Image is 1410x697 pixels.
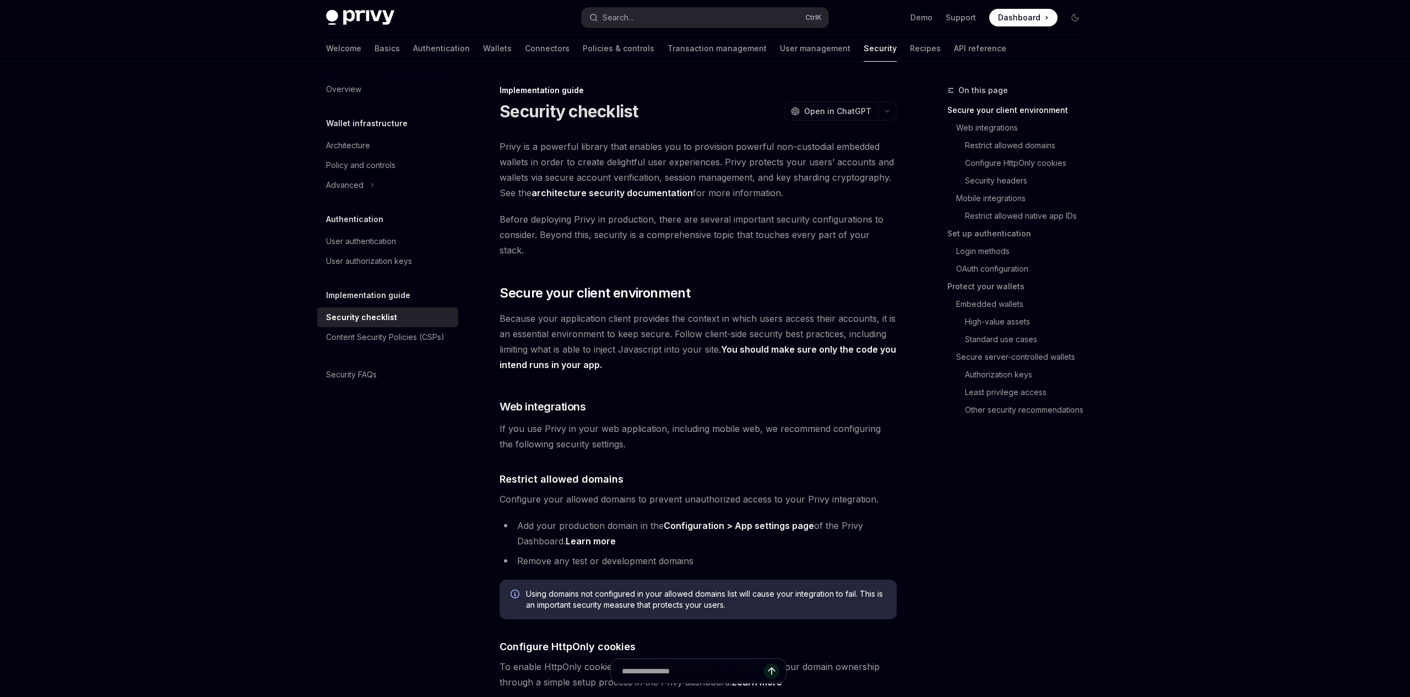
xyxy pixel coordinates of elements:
a: Policies & controls [583,35,654,62]
a: Welcome [326,35,361,62]
a: Least privilege access [965,383,1093,401]
div: Implementation guide [500,85,897,96]
li: Add your production domain in the of the Privy Dashboard. [500,518,897,549]
span: Configure HttpOnly cookies [500,639,636,654]
a: Overview [317,79,458,99]
a: User management [780,35,850,62]
a: Wallets [483,35,512,62]
button: Open in ChatGPT [784,102,878,121]
li: Remove any test or development domains [500,553,897,569]
span: Open in ChatGPT [804,106,871,117]
div: Overview [326,83,361,96]
a: Configuration > App settings page [664,520,814,532]
div: Search... [603,11,633,24]
div: Content Security Policies (CSPs) [326,331,444,344]
button: Toggle dark mode [1066,9,1084,26]
span: Restrict allowed domains [500,472,623,487]
div: Architecture [326,139,370,152]
a: Support [946,12,976,23]
h5: Wallet infrastructure [326,117,408,130]
a: Policy and controls [317,155,458,175]
a: Configure HttpOnly cookies [965,154,1093,172]
h5: Authentication [326,213,383,226]
a: Security checklist [317,307,458,327]
a: High-value assets [965,313,1093,331]
a: API reference [954,35,1006,62]
a: Security FAQs [317,365,458,385]
a: Set up authentication [947,225,1093,242]
span: Secure your client environment [500,284,690,302]
a: OAuth configuration [956,260,1093,278]
a: Mobile integrations [956,190,1093,207]
div: User authentication [326,235,396,248]
a: Security [864,35,897,62]
a: Restrict allowed native app IDs [965,207,1093,225]
img: dark logo [326,10,394,25]
span: Privy is a powerful library that enables you to provision powerful non-custodial embedded wallets... [500,139,897,201]
a: Architecture [317,136,458,155]
div: Security FAQs [326,368,377,381]
a: Demo [910,12,932,23]
span: Dashboard [998,12,1040,23]
span: If you use Privy in your web application, including mobile web, we recommend configuring the foll... [500,421,897,452]
a: Authentication [413,35,470,62]
a: architecture security documentation [532,187,693,199]
a: Secure your client environment [947,101,1093,119]
a: Restrict allowed domains [965,137,1093,154]
span: Using domains not configured in your allowed domains list will cause your integration to fail. Th... [526,588,886,610]
a: Protect your wallets [947,278,1093,295]
a: Transaction management [668,35,767,62]
button: Send message [764,663,779,679]
a: Other security recommendations [965,401,1093,419]
span: Before deploying Privy in production, there are several important security configurations to cons... [500,212,897,258]
a: Basics [375,35,400,62]
span: Configure your allowed domains to prevent unauthorized access to your Privy integration. [500,491,897,507]
a: Recipes [910,35,941,62]
a: Secure server-controlled wallets [956,348,1093,366]
a: Embedded wallets [956,295,1093,313]
a: Login methods [956,242,1093,260]
div: Policy and controls [326,159,395,172]
span: On this page [958,84,1008,97]
div: Advanced [326,179,364,192]
a: Standard use cases [965,331,1093,348]
a: Learn more [566,536,616,547]
span: Because your application client provides the context in which users access their accounts, it is ... [500,311,897,372]
a: User authorization keys [317,251,458,271]
a: Content Security Policies (CSPs) [317,327,458,347]
span: Ctrl K [805,13,822,22]
h5: Implementation guide [326,289,410,302]
a: Authorization keys [965,366,1093,383]
a: User authentication [317,231,458,251]
svg: Info [511,590,522,601]
h1: Security checklist [500,101,638,121]
div: Security checklist [326,311,397,324]
span: Web integrations [500,399,585,414]
div: User authorization keys [326,255,412,268]
button: Search...CtrlK [582,8,828,28]
a: Web integrations [956,119,1093,137]
a: Connectors [525,35,570,62]
a: Security headers [965,172,1093,190]
a: Dashboard [989,9,1057,26]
